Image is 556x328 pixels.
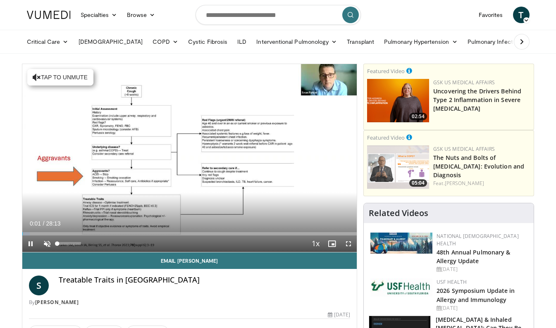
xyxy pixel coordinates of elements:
h4: Related Videos [369,208,428,218]
small: Featured Video [367,67,405,75]
img: 6ba8804a-8538-4002-95e7-a8f8012d4a11.png.150x105_q85_autocrop_double_scale_upscale_version-0.2.jpg [370,278,432,297]
a: 2026 Symposium Update in Allergy and Immunology [437,287,515,303]
span: 28:13 [46,220,60,227]
a: [DEMOGRAPHIC_DATA] [74,33,148,50]
span: 0:01 [30,220,41,227]
button: Fullscreen [340,235,357,252]
button: Pause [22,235,39,252]
a: [PERSON_NAME] [445,180,484,187]
a: Pulmonary Hypertension [379,33,463,50]
div: [DATE] [328,311,350,318]
a: USF Health [437,278,467,285]
span: 05:04 [409,179,427,187]
img: ee063798-7fd0-40de-9666-e00bc66c7c22.png.150x105_q85_crop-smart_upscale.png [367,145,429,189]
img: VuMedi Logo [27,11,71,19]
a: GSK US Medical Affairs [433,79,495,86]
button: Tap to unmute [27,69,93,86]
a: Specialties [76,7,122,23]
img: 763bf435-924b-49ae-a76d-43e829d5b92f.png.150x105_q85_crop-smart_upscale.png [367,79,429,122]
small: Featured Video [367,134,405,141]
span: / [43,220,45,227]
div: Progress Bar [22,232,357,235]
a: 02:54 [367,79,429,122]
img: b90f5d12-84c1-472e-b843-5cad6c7ef911.jpg.150x105_q85_autocrop_double_scale_upscale_version-0.2.jpg [370,233,432,254]
video-js: Video Player [22,64,357,252]
a: The Nuts and Bolts of [MEDICAL_DATA]: Evolution and Diagnosis [433,154,524,179]
a: S [29,276,49,295]
a: Browse [122,7,160,23]
a: COPD [148,33,183,50]
a: [PERSON_NAME] [35,299,79,306]
a: 48th Annual Pulmonary & Allergy Update [437,248,510,265]
a: Email [PERSON_NAME] [22,252,357,269]
div: Volume Level [57,242,81,245]
div: [DATE] [437,266,527,273]
button: Unmute [39,235,55,252]
button: Enable picture-in-picture mode [324,235,340,252]
a: Uncovering the Drivers Behind Type 2 Inflammation in Severe [MEDICAL_DATA] [433,87,521,112]
a: GSK US Medical Affairs [433,145,495,152]
a: Interventional Pulmonology [251,33,342,50]
a: Critical Care [22,33,74,50]
a: T [513,7,530,23]
a: National [DEMOGRAPHIC_DATA] Health [437,233,519,247]
div: By [29,299,351,306]
input: Search topics, interventions [196,5,361,25]
a: Favorites [474,7,508,23]
a: Pulmonary Infection [463,33,534,50]
a: 05:04 [367,145,429,189]
button: Playback Rate [307,235,324,252]
span: 02:54 [409,113,427,120]
a: Cystic Fibrosis [183,33,232,50]
a: Transplant [342,33,379,50]
a: ILD [232,33,251,50]
div: [DATE] [437,304,527,312]
h4: Treatable Traits in [GEOGRAPHIC_DATA] [59,276,351,285]
div: Feat. [433,180,530,187]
